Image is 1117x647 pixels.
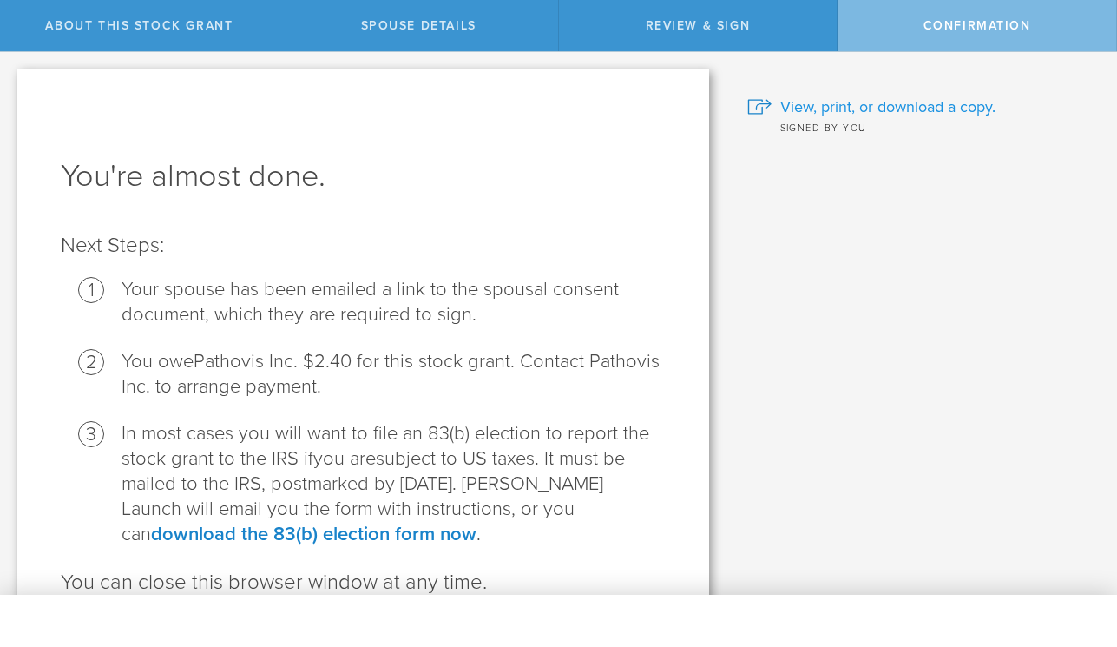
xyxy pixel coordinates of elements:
a: download the 83(b) election form now [151,523,476,545]
span: Review & Sign [646,18,751,33]
li: Your spouse has been emailed a link to the spousal consent document, which they are required to s... [122,277,666,327]
p: You can close this browser window at any time. [61,569,666,597]
div: Signed by you [747,118,1091,135]
h1: You're almost done. [61,155,666,197]
span: Spouse Details [361,18,476,33]
li: In most cases you will want to file an 83(b) election to report the stock grant to the IRS if sub... [122,421,666,547]
span: View, print, or download a copy. [780,96,995,118]
li: Pathovis Inc. $2.40 for this stock grant. Contact Pathovis Inc. to arrange payment. [122,349,666,399]
span: About this stock grant [45,18,233,33]
p: Next Steps: [61,232,666,260]
span: Confirmation [923,18,1031,33]
iframe: Chat Widget [1030,512,1117,595]
span: You owe [122,350,194,373]
span: you are [313,447,376,470]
